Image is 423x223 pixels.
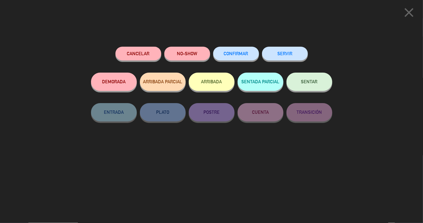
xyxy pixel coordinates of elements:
span: CONFIRMAR [224,51,248,56]
button: SENTADA PARCIAL [238,73,283,91]
button: SENTAR [286,73,332,91]
button: NO-SHOW [164,47,210,60]
button: POSTRE [189,103,235,121]
button: close [399,5,418,23]
i: close [401,5,417,20]
span: ARRIBADA PARCIAL [143,79,182,84]
button: PLATO [140,103,186,121]
button: SERVIR [262,47,308,60]
button: ENTRADA [91,103,137,121]
button: Cancelar [115,47,161,60]
button: ARRIBADA PARCIAL [140,73,186,91]
span: SENTAR [301,79,318,84]
button: CUENTA [238,103,283,121]
button: TRANSICIÓN [286,103,332,121]
button: CONFIRMAR [213,47,259,60]
button: DEMORADA [91,73,137,91]
button: ARRIBADA [189,73,235,91]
